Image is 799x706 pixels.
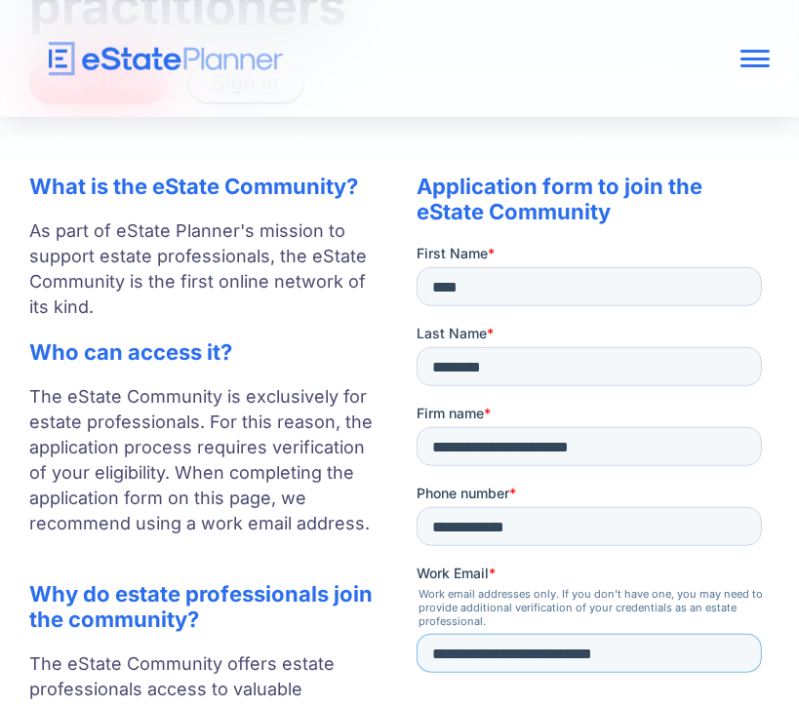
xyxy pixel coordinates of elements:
p: As part of eState Planner's mission to support estate professionals, the eState Community is the ... [29,218,378,320]
p: The eState Community is exclusively for estate professionals. For this reason, the application pr... [29,384,378,562]
h2: Application form to join the eState Community [417,174,770,224]
a: home [29,42,621,76]
h2: What is the eState Community? [29,174,378,199]
h2: Who can access it? [29,339,378,365]
h2: Why do estate professionals join the community? [29,581,378,632]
